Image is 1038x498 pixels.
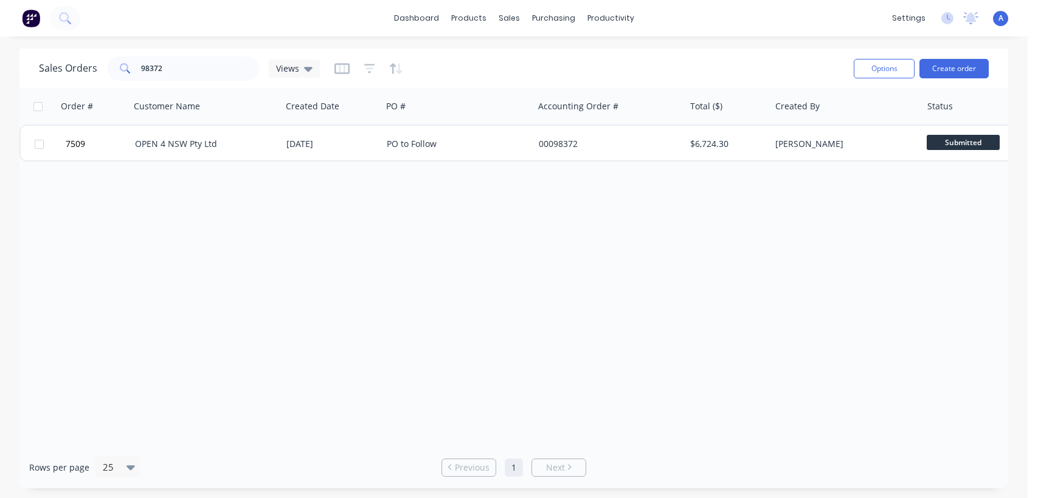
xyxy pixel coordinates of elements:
a: Previous page [442,462,496,474]
span: Next [546,462,565,474]
div: [PERSON_NAME] [775,138,910,150]
div: 00098372 [539,138,674,150]
div: [DATE] [286,138,377,150]
div: PO # [386,100,406,112]
span: 7509 [66,138,85,150]
button: Options [854,59,915,78]
div: Created Date [286,100,339,112]
div: Order # [61,100,93,112]
div: settings [886,9,932,27]
div: productivity [581,9,640,27]
span: A [998,13,1003,24]
div: products [445,9,493,27]
div: Created By [775,100,820,112]
span: Submitted [927,135,1000,150]
img: Factory [22,9,40,27]
span: Previous [455,462,490,474]
span: Views [276,62,299,75]
button: 7509 [62,126,135,162]
div: Total ($) [690,100,722,112]
div: PO to Follow [387,138,522,150]
input: Search... [141,56,260,81]
div: purchasing [526,9,581,27]
h1: Sales Orders [39,63,97,74]
a: Page 1 is your current page [505,459,523,477]
a: dashboard [388,9,445,27]
div: OPEN 4 NSW Pty Ltd [135,138,270,150]
div: Accounting Order # [538,100,618,112]
div: $6,724.30 [690,138,761,150]
div: Status [927,100,953,112]
span: Rows per page [29,462,89,474]
a: Next page [532,462,586,474]
div: sales [493,9,526,27]
button: Create order [919,59,989,78]
div: Customer Name [134,100,200,112]
ul: Pagination [437,459,591,477]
